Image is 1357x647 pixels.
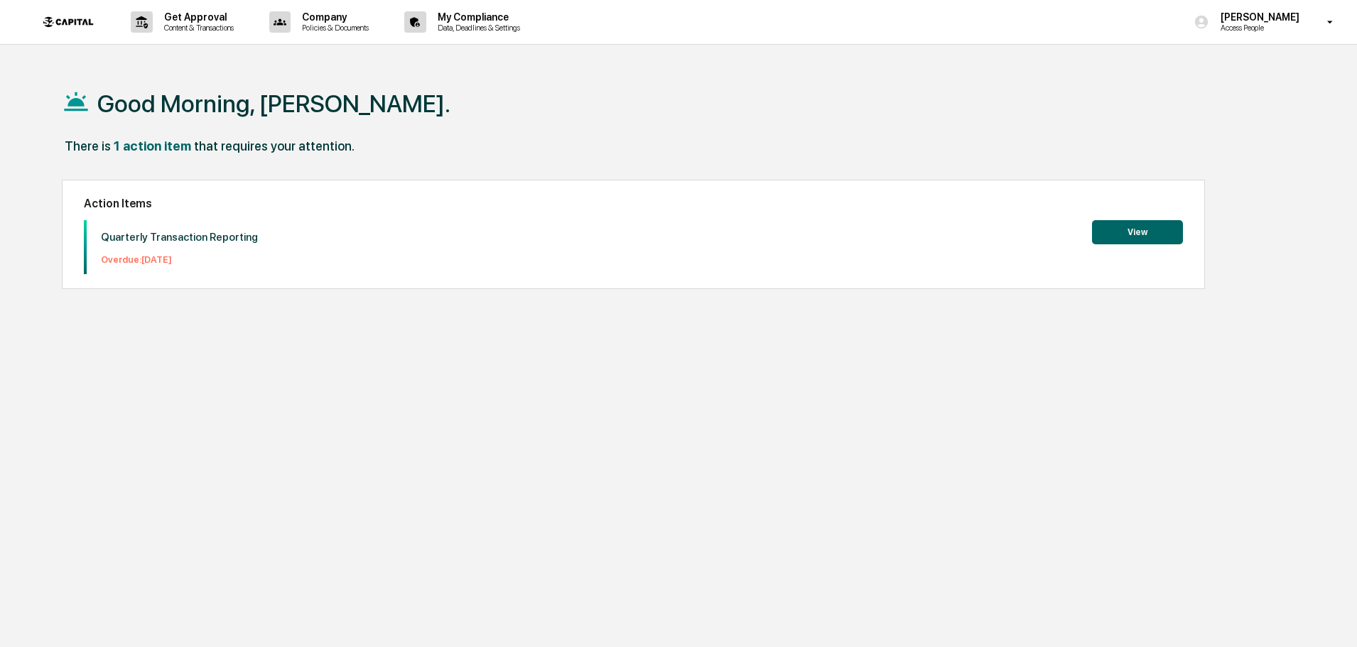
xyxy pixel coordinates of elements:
[65,138,111,153] div: There is
[194,138,355,153] div: that requires your attention.
[426,23,527,33] p: Data, Deadlines & Settings
[1092,224,1183,238] a: View
[291,11,376,23] p: Company
[291,23,376,33] p: Policies & Documents
[84,197,1183,210] h2: Action Items
[1209,11,1307,23] p: [PERSON_NAME]
[101,231,258,244] p: Quarterly Transaction Reporting
[153,23,241,33] p: Content & Transactions
[114,138,191,153] div: 1 action item
[101,254,258,265] p: Overdue: [DATE]
[1209,23,1307,33] p: Access People
[153,11,241,23] p: Get Approval
[1092,220,1183,244] button: View
[426,11,527,23] p: My Compliance
[34,8,102,37] img: logo
[97,89,450,118] h1: Good Morning, [PERSON_NAME].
